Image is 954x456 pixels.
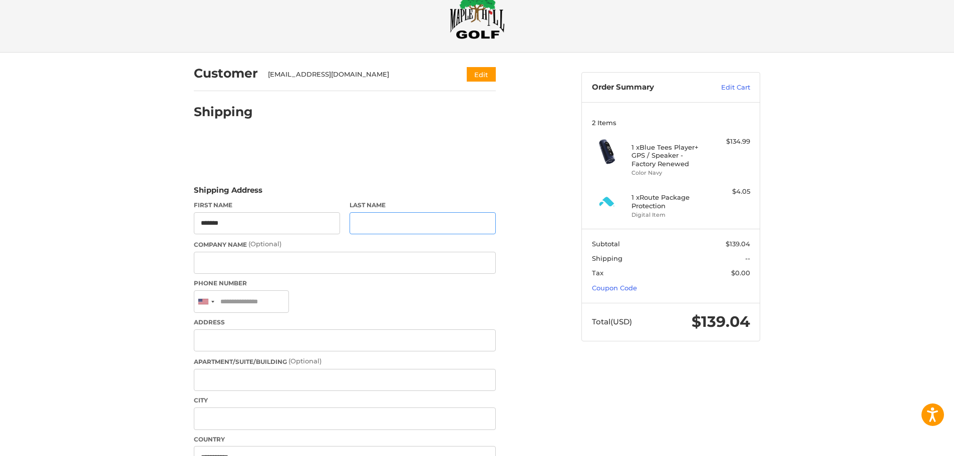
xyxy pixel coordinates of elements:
span: $0.00 [731,269,750,277]
label: Phone Number [194,279,496,288]
div: $4.05 [711,187,750,197]
a: Edit Cart [700,83,750,93]
button: Edit [467,67,496,82]
span: Tax [592,269,603,277]
small: (Optional) [288,357,322,365]
h2: Customer [194,66,258,81]
span: Shipping [592,254,622,262]
li: Digital Item [631,211,708,219]
label: Last Name [350,201,496,210]
label: Company Name [194,239,496,249]
h4: 1 x Blue Tees Player+ GPS / Speaker - Factory Renewed [631,143,708,168]
legend: Shipping Address [194,185,262,201]
h3: Order Summary [592,83,700,93]
span: Total (USD) [592,317,632,326]
label: Country [194,435,496,444]
label: City [194,396,496,405]
span: $139.04 [726,240,750,248]
label: Apartment/Suite/Building [194,356,496,366]
span: $139.04 [692,312,750,331]
a: Coupon Code [592,284,637,292]
label: Address [194,318,496,327]
div: [EMAIL_ADDRESS][DOMAIN_NAME] [268,70,448,80]
label: First Name [194,201,340,210]
h2: Shipping [194,104,253,120]
h4: 1 x Route Package Protection [631,193,708,210]
small: (Optional) [248,240,281,248]
div: $134.99 [711,137,750,147]
div: United States: +1 [194,291,217,312]
li: Color Navy [631,169,708,177]
h3: 2 Items [592,119,750,127]
span: -- [745,254,750,262]
span: Subtotal [592,240,620,248]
